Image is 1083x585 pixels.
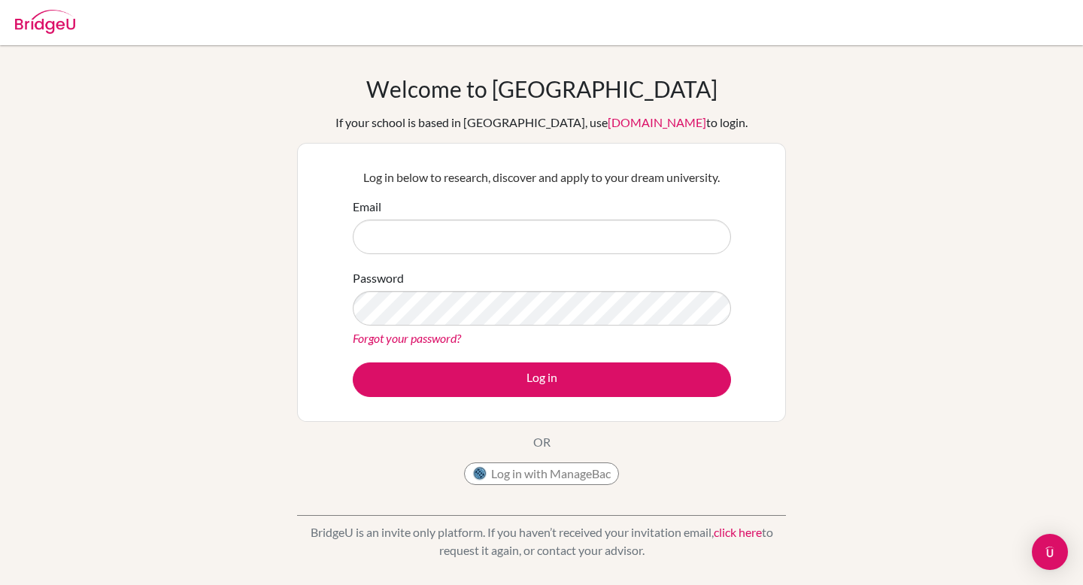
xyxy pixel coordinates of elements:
h1: Welcome to [GEOGRAPHIC_DATA] [366,75,717,102]
a: click here [714,525,762,539]
a: Forgot your password? [353,331,461,345]
button: Log in [353,362,731,397]
p: Log in below to research, discover and apply to your dream university. [353,168,731,186]
div: Open Intercom Messenger [1032,534,1068,570]
label: Password [353,269,404,287]
p: BridgeU is an invite only platform. If you haven’t received your invitation email, to request it ... [297,523,786,559]
p: OR [533,433,551,451]
button: Log in with ManageBac [464,462,619,485]
img: Bridge-U [15,10,75,34]
div: If your school is based in [GEOGRAPHIC_DATA], use to login. [335,114,748,132]
a: [DOMAIN_NAME] [608,115,706,129]
label: Email [353,198,381,216]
